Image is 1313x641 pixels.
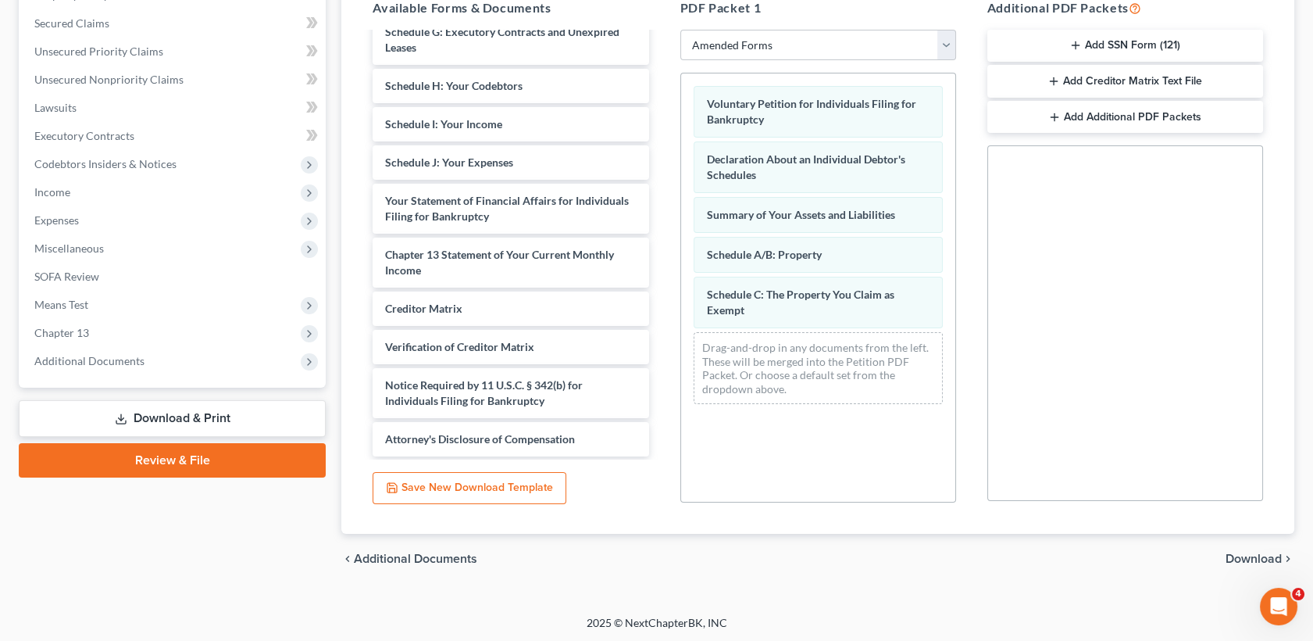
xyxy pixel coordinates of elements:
[34,101,77,114] span: Lawsuits
[19,443,326,478] a: Review & File
[22,263,326,291] a: SOFA Review
[707,152,905,181] span: Declaration About an Individual Debtor's Schedules
[34,354,145,367] span: Additional Documents
[385,302,462,315] span: Creditor Matrix
[1292,588,1304,600] span: 4
[34,16,109,30] span: Secured Claims
[1226,553,1294,565] button: Download chevron_right
[694,332,943,404] div: Drag-and-drop in any documents from the left. These will be merged into the Petition PDF Packet. ...
[707,97,916,126] span: Voluntary Petition for Individuals Filing for Bankruptcy
[22,66,326,94] a: Unsecured Nonpriority Claims
[1260,588,1297,625] iframe: Intercom live chat
[385,248,614,277] span: Chapter 13 Statement of Your Current Monthly Income
[987,65,1263,98] button: Add Creditor Matrix Text File
[1226,553,1282,565] span: Download
[341,553,354,565] i: chevron_left
[385,25,619,54] span: Schedule G: Executory Contracts and Unexpired Leases
[22,122,326,150] a: Executory Contracts
[22,38,326,66] a: Unsecured Priority Claims
[22,94,326,122] a: Lawsuits
[707,248,822,261] span: Schedule A/B: Property
[34,73,184,86] span: Unsecured Nonpriority Claims
[373,472,566,505] button: Save New Download Template
[707,288,894,317] span: Schedule C: The Property You Claim as Exempt
[34,242,104,255] span: Miscellaneous
[385,432,575,446] span: Attorney's Disclosure of Compensation
[34,270,99,283] span: SOFA Review
[385,117,502,131] span: Schedule I: Your Income
[385,156,513,169] span: Schedule J: Your Expenses
[22,9,326,38] a: Secured Claims
[34,157,177,170] span: Codebtors Insiders & Notices
[354,553,477,565] span: Additional Documents
[34,213,79,227] span: Expenses
[385,79,523,92] span: Schedule H: Your Codebtors
[987,30,1263,63] button: Add SSN Form (121)
[341,553,477,565] a: chevron_left Additional Documents
[34,129,134,142] span: Executory Contracts
[987,101,1263,134] button: Add Additional PDF Packets
[19,400,326,437] a: Download & Print
[34,298,88,311] span: Means Test
[385,340,534,353] span: Verification of Creditor Matrix
[34,45,163,58] span: Unsecured Priority Claims
[34,185,70,199] span: Income
[385,194,629,223] span: Your Statement of Financial Affairs for Individuals Filing for Bankruptcy
[34,326,89,339] span: Chapter 13
[385,378,583,407] span: Notice Required by 11 U.S.C. § 342(b) for Individuals Filing for Bankruptcy
[707,208,895,221] span: Summary of Your Assets and Liabilities
[1282,553,1294,565] i: chevron_right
